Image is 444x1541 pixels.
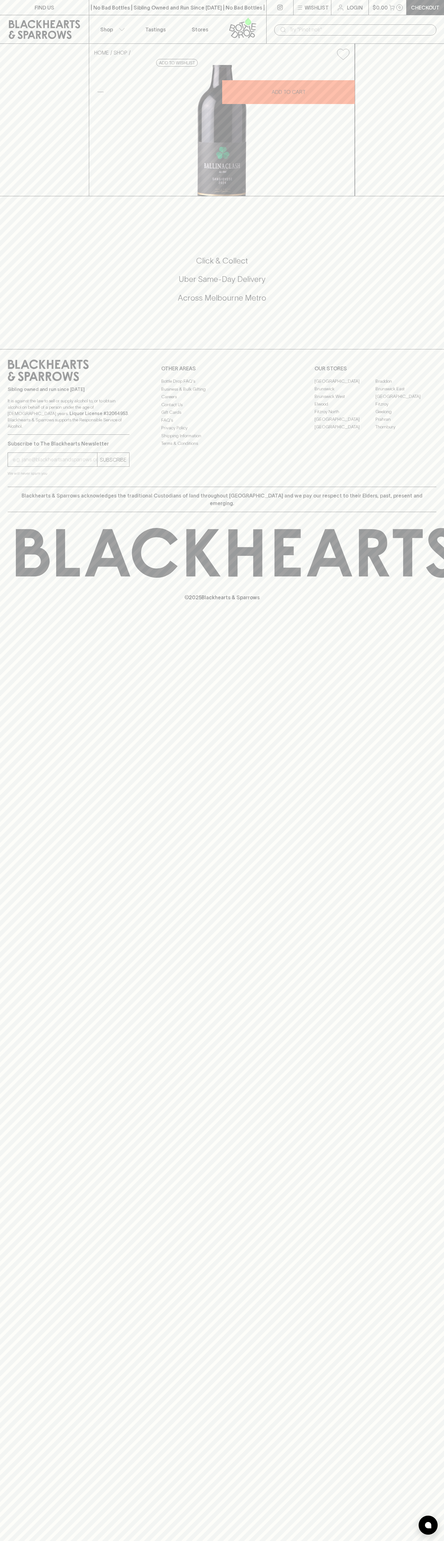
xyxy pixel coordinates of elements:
p: Stores [192,26,208,33]
h5: Across Melbourne Metro [8,293,436,303]
a: [GEOGRAPHIC_DATA] [315,377,375,385]
p: 0 [398,6,401,9]
a: HOME [94,50,109,55]
a: Business & Bulk Gifting [161,385,283,393]
strong: Liquor License #32064953 [70,411,128,416]
p: Sibling owned and run since [DATE] [8,386,129,393]
div: Call to action block [8,230,436,336]
a: Brunswick East [375,385,436,393]
a: Privacy Policy [161,424,283,432]
p: OUR STORES [315,365,436,372]
p: SUBSCRIBE [100,456,127,464]
input: Try "Pinot noir" [289,25,431,35]
img: bubble-icon [425,1522,431,1528]
p: It is against the law to sell or supply alcohol to, or to obtain alcohol on behalf of a person un... [8,398,129,429]
p: Blackhearts & Sparrows acknowledges the traditional Custodians of land throughout [GEOGRAPHIC_DAT... [12,492,432,507]
p: $0.00 [373,4,388,11]
p: Shop [100,26,113,33]
a: Careers [161,393,283,401]
h5: Click & Collect [8,256,436,266]
p: ADD TO CART [272,88,306,96]
a: Shipping Information [161,432,283,439]
button: ADD TO CART [222,80,355,104]
button: Add to wishlist [156,59,198,67]
input: e.g. jane@blackheartsandsparrows.com.au [13,455,97,465]
a: FAQ's [161,416,283,424]
a: Geelong [375,408,436,415]
a: Fitzroy North [315,408,375,415]
a: Contact Us [161,401,283,408]
a: Braddon [375,377,436,385]
p: Login [347,4,363,11]
a: Prahran [375,415,436,423]
a: [GEOGRAPHIC_DATA] [315,423,375,431]
a: Stores [178,15,222,43]
a: Tastings [133,15,178,43]
button: SUBSCRIBE [97,453,129,466]
a: [GEOGRAPHIC_DATA] [375,393,436,400]
button: Add to wishlist [335,46,352,62]
p: Subscribe to The Blackhearts Newsletter [8,440,129,447]
a: Elwood [315,400,375,408]
img: 41450.png [89,65,355,196]
a: Terms & Conditions [161,440,283,447]
a: Thornbury [375,423,436,431]
p: We will never spam you [8,470,129,477]
p: Checkout [411,4,440,11]
a: Brunswick [315,385,375,393]
a: Brunswick West [315,393,375,400]
p: OTHER AREAS [161,365,283,372]
p: FIND US [35,4,54,11]
button: Shop [89,15,134,43]
p: Tastings [145,26,166,33]
a: Gift Cards [161,409,283,416]
h5: Uber Same-Day Delivery [8,274,436,284]
a: Bottle Drop FAQ's [161,378,283,385]
a: [GEOGRAPHIC_DATA] [315,415,375,423]
a: SHOP [114,50,127,55]
p: Wishlist [305,4,329,11]
a: Fitzroy [375,400,436,408]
